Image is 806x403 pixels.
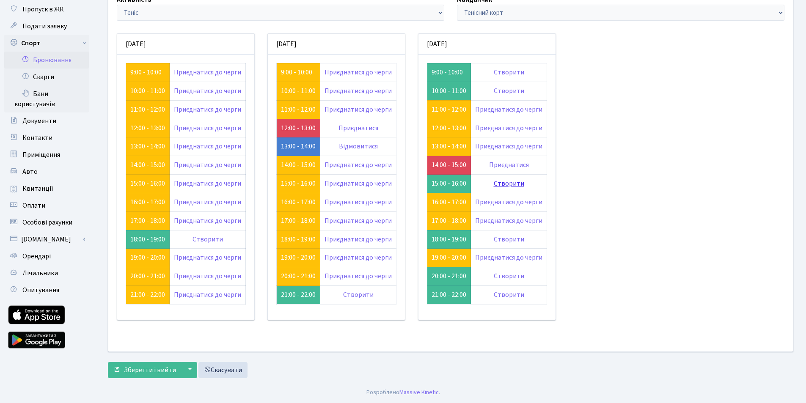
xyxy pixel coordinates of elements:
[432,142,466,151] a: 13:00 - 14:00
[4,146,89,163] a: Приміщення
[130,197,165,207] a: 16:00 - 17:00
[475,216,542,225] a: Приєднатися до черги
[399,388,439,397] a: Massive Kinetic
[281,142,316,151] a: 13:00 - 14:00
[475,123,542,133] a: Приєднатися до черги
[4,1,89,18] a: Пропуск в ЖК
[4,248,89,265] a: Орендарі
[432,253,466,262] a: 19:00 - 20:00
[130,160,165,170] a: 14:00 - 15:00
[325,271,392,281] a: Приєднатися до черги
[4,197,89,214] a: Оплати
[432,216,466,225] a: 17:00 - 18:00
[174,105,241,114] a: Приєднатися до черги
[489,160,529,170] a: Приєднатися
[22,133,52,143] span: Контакти
[281,105,316,114] a: 11:00 - 12:00
[432,197,466,207] a: 16:00 - 17:00
[432,123,466,133] a: 12:00 - 13:00
[427,175,471,193] td: 15:00 - 16:00
[475,105,542,114] a: Приєднатися до черги
[22,269,58,278] span: Лічильники
[130,253,165,262] a: 19:00 - 20:00
[4,85,89,112] a: Бани користувачів
[4,163,89,180] a: Авто
[281,235,316,244] a: 18:00 - 19:00
[174,68,241,77] a: Приєднатися до черги
[22,252,51,261] span: Орендарі
[281,216,316,225] a: 17:00 - 18:00
[174,216,241,225] a: Приєднатися до черги
[494,235,524,244] a: Створити
[281,253,316,262] a: 19:00 - 20:00
[174,142,241,151] a: Приєднатися до черги
[366,388,440,397] div: Розроблено .
[174,160,241,170] a: Приєднатися до черги
[427,63,471,82] td: 9:00 - 10:00
[475,142,542,151] a: Приєднатися до черги
[432,160,466,170] a: 14:00 - 15:00
[339,142,378,151] a: Відмовитися
[494,86,524,96] a: Створити
[22,150,60,159] span: Приміщення
[130,179,165,188] a: 15:00 - 16:00
[325,105,392,114] a: Приєднатися до черги
[268,34,405,55] div: [DATE]
[174,253,241,262] a: Приєднатися до черги
[4,112,89,129] a: Документи
[174,197,241,207] a: Приєднатися до черги
[124,365,176,375] span: Зберегти і вийти
[325,68,392,77] a: Приєднатися до черги
[126,230,170,249] td: 18:00 - 19:00
[325,160,392,170] a: Приєднатися до черги
[130,290,165,299] a: 21:00 - 22:00
[22,116,56,126] span: Документи
[4,282,89,299] a: Опитування
[281,68,312,77] a: 9:00 - 10:00
[130,271,165,281] a: 20:00 - 21:00
[427,267,471,286] td: 20:00 - 21:00
[130,142,165,151] a: 13:00 - 14:00
[281,123,316,133] a: 12:00 - 13:00
[338,123,378,133] a: Приєднатися
[494,290,524,299] a: Створити
[174,290,241,299] a: Приєднатися до черги
[281,271,316,281] a: 20:00 - 21:00
[281,86,316,96] a: 10:00 - 11:00
[494,271,524,281] a: Створити
[427,230,471,249] td: 18:00 - 19:00
[193,235,223,244] a: Створити
[174,86,241,96] a: Приєднатися до черги
[325,216,392,225] a: Приєднатися до черги
[117,34,254,55] div: [DATE]
[281,160,316,170] a: 14:00 - 15:00
[174,179,241,188] a: Приєднатися до черги
[427,286,471,304] td: 21:00 - 22:00
[427,82,471,100] td: 10:00 - 11:00
[22,167,38,176] span: Авто
[130,68,162,77] a: 9:00 - 10:00
[22,285,59,295] span: Опитування
[475,197,542,207] a: Приєднатися до черги
[4,52,89,69] a: Бронювання
[108,362,182,378] button: Зберегти і вийти
[130,216,165,225] a: 17:00 - 18:00
[130,123,165,133] a: 12:00 - 13:00
[4,69,89,85] a: Скарги
[277,286,320,304] td: 21:00 - 22:00
[22,201,45,210] span: Оплати
[4,35,89,52] a: Спорт
[475,253,542,262] a: Приєднатися до черги
[4,18,89,35] a: Подати заявку
[432,105,466,114] a: 11:00 - 12:00
[22,5,64,14] span: Пропуск в ЖК
[343,290,374,299] a: Створити
[494,179,524,188] a: Створити
[22,22,67,31] span: Подати заявку
[174,271,241,281] a: Приєднатися до черги
[281,197,316,207] a: 16:00 - 17:00
[130,86,165,96] a: 10:00 - 11:00
[198,362,248,378] a: Скасувати
[22,184,53,193] span: Квитанції
[22,218,72,227] span: Особові рахунки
